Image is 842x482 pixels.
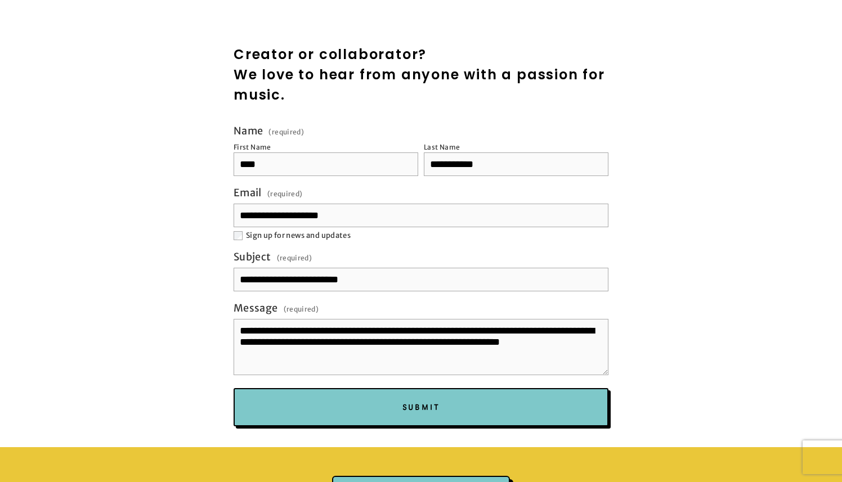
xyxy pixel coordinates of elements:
[234,143,271,151] div: First Name
[234,231,243,240] input: Sign up for news and updates
[402,402,440,412] span: Submit
[277,250,312,265] span: (required)
[234,124,263,137] span: Name
[267,186,303,201] span: (required)
[234,301,278,314] span: Message
[268,129,304,136] span: (required)
[234,250,271,263] span: Subject
[234,186,262,199] span: Email
[246,231,351,240] span: Sign up for news and updates
[284,301,319,317] span: (required)
[234,388,608,426] button: SubmitSubmit
[424,143,460,151] div: Last Name
[234,44,608,105] h2: Creator or collaborator? We love to hear from anyone with a passion for music.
